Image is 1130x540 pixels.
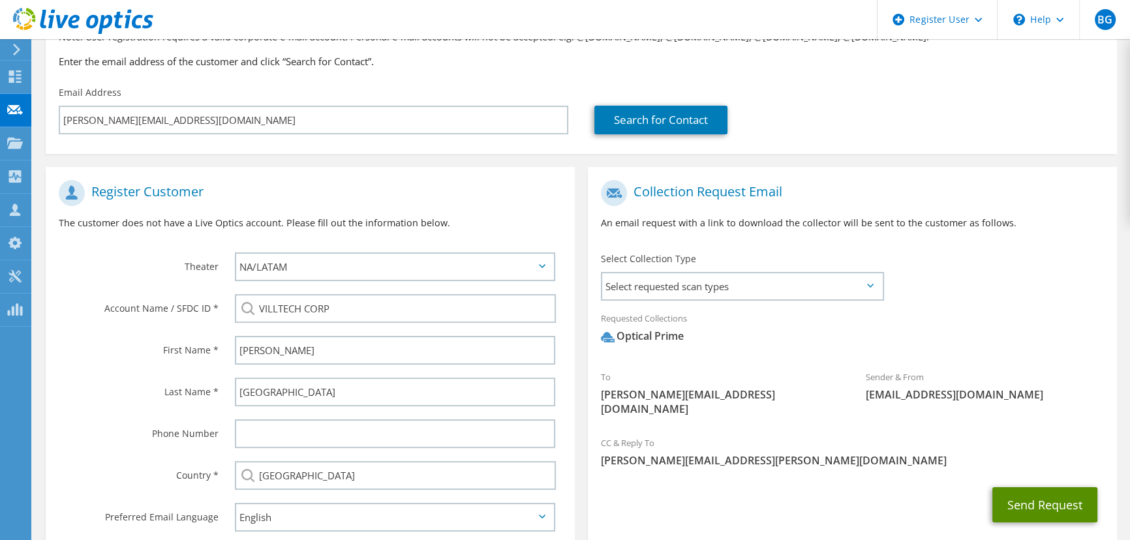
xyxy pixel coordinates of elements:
a: Search for Contact [594,106,727,134]
label: First Name * [59,336,219,357]
label: Phone Number [59,419,219,440]
span: BG [1095,9,1116,30]
div: Optical Prime [601,329,684,344]
h1: Register Customer [59,180,555,206]
label: Email Address [59,86,121,99]
svg: \n [1013,14,1025,25]
p: The customer does not have a Live Optics account. Please fill out the information below. [59,216,562,230]
h3: Enter the email address of the customer and click “Search for Contact”. [59,54,1104,68]
span: [EMAIL_ADDRESS][DOMAIN_NAME] [865,387,1103,402]
h1: Collection Request Email [601,180,1097,206]
span: Select requested scan types [602,273,882,299]
div: CC & Reply To [588,429,1117,474]
label: Select Collection Type [601,252,696,265]
span: [PERSON_NAME][EMAIL_ADDRESS][PERSON_NAME][DOMAIN_NAME] [601,453,1104,468]
label: Account Name / SFDC ID * [59,294,219,315]
div: Requested Collections [588,305,1117,357]
label: Theater [59,252,219,273]
span: [PERSON_NAME][EMAIL_ADDRESS][DOMAIN_NAME] [601,387,839,416]
button: Send Request [992,487,1097,522]
div: Sender & From [852,363,1116,408]
label: Country * [59,461,219,482]
p: An email request with a link to download the collector will be sent to the customer as follows. [601,216,1104,230]
label: Preferred Email Language [59,503,219,524]
label: Last Name * [59,378,219,398]
div: To [588,363,852,423]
